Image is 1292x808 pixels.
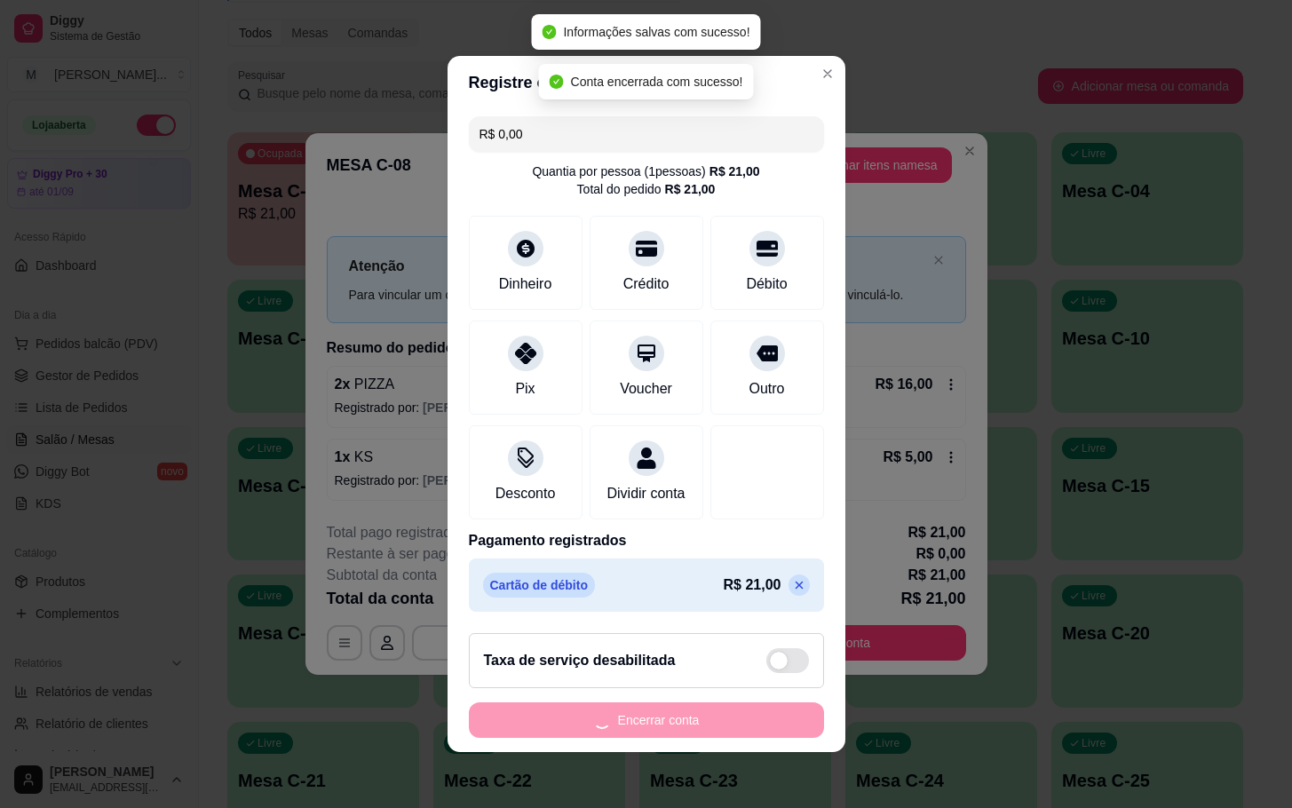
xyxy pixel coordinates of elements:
[480,116,813,152] input: Ex.: hambúrguer de cordeiro
[499,273,552,295] div: Dinheiro
[665,180,716,198] div: R$ 21,00
[623,273,670,295] div: Crédito
[563,25,749,39] span: Informações salvas com sucesso!
[469,530,824,551] p: Pagamento registrados
[749,378,784,400] div: Outro
[448,56,845,109] header: Registre o pagamento do pedido
[620,378,672,400] div: Voucher
[606,483,685,504] div: Dividir conta
[483,573,595,598] p: Cartão de débito
[813,59,842,88] button: Close
[724,574,781,596] p: R$ 21,00
[571,75,743,89] span: Conta encerrada com sucesso!
[577,180,716,198] div: Total do pedido
[746,273,787,295] div: Débito
[484,650,676,671] h2: Taxa de serviço desabilitada
[542,25,556,39] span: check-circle
[532,162,759,180] div: Quantia por pessoa ( 1 pessoas)
[550,75,564,89] span: check-circle
[709,162,760,180] div: R$ 21,00
[495,483,556,504] div: Desconto
[515,378,535,400] div: Pix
